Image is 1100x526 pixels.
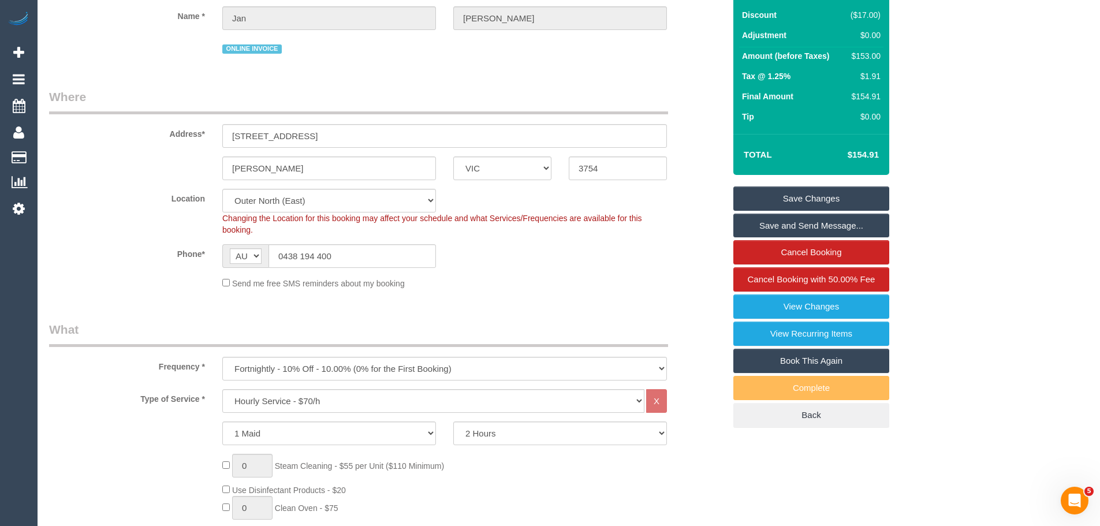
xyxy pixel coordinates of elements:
label: Adjustment [742,29,786,41]
div: $0.00 [846,111,881,122]
div: $0.00 [846,29,881,41]
legend: Where [49,88,668,114]
strong: Total [744,150,772,159]
span: Use Disinfectant Products - $20 [232,486,346,495]
span: ONLINE INVOICE [222,44,282,54]
label: Tip [742,111,754,122]
label: Amount (before Taxes) [742,50,829,62]
iframe: Intercom live chat [1061,487,1088,514]
a: Back [733,403,889,427]
a: Save Changes [733,186,889,211]
span: 5 [1084,487,1094,496]
legend: What [49,321,668,347]
label: Name * [40,6,214,22]
span: Changing the Location for this booking may affect your schedule and what Services/Frequencies are... [222,214,642,234]
label: Location [40,189,214,204]
input: Last Name* [453,6,667,30]
img: Automaid Logo [7,12,30,28]
label: Final Amount [742,91,793,102]
a: Cancel Booking [733,240,889,264]
a: View Recurring Items [733,322,889,346]
input: Post Code* [569,156,667,180]
label: Phone* [40,244,214,260]
span: Cancel Booking with 50.00% Fee [748,274,875,284]
a: Cancel Booking with 50.00% Fee [733,267,889,292]
span: Send me free SMS reminders about my booking [232,279,405,288]
h4: $154.91 [813,150,879,160]
span: Clean Oven - $75 [275,503,338,513]
input: Suburb* [222,156,436,180]
a: View Changes [733,294,889,319]
div: $153.00 [846,50,881,62]
label: Discount [742,9,777,21]
input: Phone* [269,244,436,268]
label: Tax @ 1.25% [742,70,790,82]
div: ($17.00) [846,9,881,21]
a: Save and Send Message... [733,214,889,238]
label: Address* [40,124,214,140]
a: Book This Again [733,349,889,373]
span: Steam Cleaning - $55 per Unit ($110 Minimum) [275,461,444,471]
input: First Name* [222,6,436,30]
div: $1.91 [846,70,881,82]
div: $154.91 [846,91,881,102]
label: Frequency * [40,357,214,372]
label: Type of Service * [40,389,214,405]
